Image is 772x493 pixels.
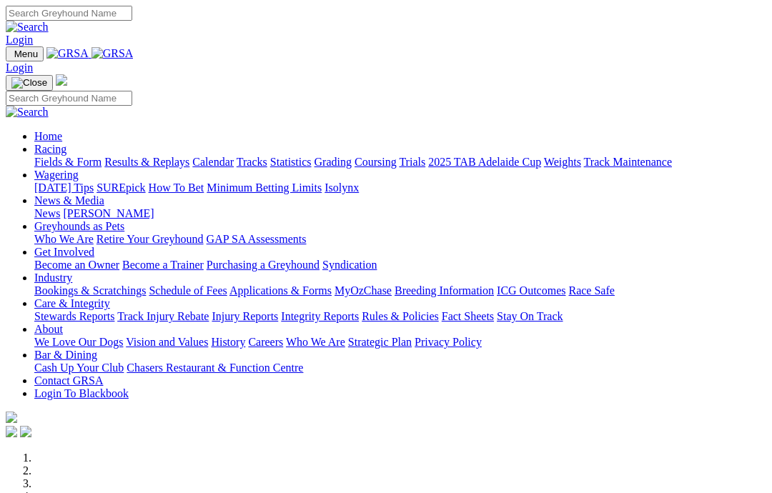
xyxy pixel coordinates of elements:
[212,310,278,322] a: Injury Reports
[96,233,204,245] a: Retire Your Greyhound
[322,259,377,271] a: Syndication
[34,130,62,142] a: Home
[34,156,766,169] div: Racing
[117,310,209,322] a: Track Injury Rebate
[34,374,103,387] a: Contact GRSA
[34,207,766,220] div: News & Media
[63,207,154,219] a: [PERSON_NAME]
[415,336,482,348] a: Privacy Policy
[281,310,359,322] a: Integrity Reports
[237,156,267,168] a: Tracks
[14,49,38,59] span: Menu
[6,46,44,61] button: Toggle navigation
[34,207,60,219] a: News
[6,75,53,91] button: Toggle navigation
[6,21,49,34] img: Search
[229,284,332,297] a: Applications & Forms
[56,74,67,86] img: logo-grsa-white.png
[126,336,208,348] a: Vision and Values
[6,61,33,74] a: Login
[325,181,359,194] a: Isolynx
[207,181,322,194] a: Minimum Betting Limits
[34,310,114,322] a: Stewards Reports
[428,156,541,168] a: 2025 TAB Adelaide Cup
[34,284,146,297] a: Bookings & Scratchings
[34,233,94,245] a: Who We Are
[34,336,123,348] a: We Love Our Dogs
[248,336,283,348] a: Careers
[544,156,581,168] a: Weights
[335,284,392,297] a: MyOzChase
[34,233,766,246] div: Greyhounds as Pets
[207,259,320,271] a: Purchasing a Greyhound
[6,91,132,106] input: Search
[34,181,94,194] a: [DATE] Tips
[127,362,303,374] a: Chasers Restaurant & Function Centre
[91,47,134,60] img: GRSA
[34,297,110,309] a: Care & Integrity
[34,310,766,323] div: Care & Integrity
[348,336,412,348] a: Strategic Plan
[34,169,79,181] a: Wagering
[6,412,17,423] img: logo-grsa-white.png
[11,77,47,89] img: Close
[96,181,145,194] a: SUREpick
[6,34,33,46] a: Login
[34,246,94,258] a: Get Involved
[6,106,49,119] img: Search
[34,323,63,335] a: About
[584,156,672,168] a: Track Maintenance
[34,387,129,399] a: Login To Blackbook
[192,156,234,168] a: Calendar
[211,336,245,348] a: History
[568,284,614,297] a: Race Safe
[34,194,104,206] a: News & Media
[34,336,766,349] div: About
[34,156,102,168] a: Fields & Form
[34,259,766,272] div: Get Involved
[207,233,307,245] a: GAP SA Assessments
[6,6,132,21] input: Search
[442,310,494,322] a: Fact Sheets
[315,156,352,168] a: Grading
[399,156,425,168] a: Trials
[149,284,227,297] a: Schedule of Fees
[497,310,563,322] a: Stay On Track
[104,156,189,168] a: Results & Replays
[395,284,494,297] a: Breeding Information
[34,259,119,271] a: Become an Owner
[286,336,345,348] a: Who We Are
[497,284,565,297] a: ICG Outcomes
[34,143,66,155] a: Racing
[20,426,31,437] img: twitter.svg
[34,362,766,374] div: Bar & Dining
[34,284,766,297] div: Industry
[34,349,97,361] a: Bar & Dining
[34,181,766,194] div: Wagering
[149,181,204,194] a: How To Bet
[122,259,204,271] a: Become a Trainer
[355,156,397,168] a: Coursing
[34,220,124,232] a: Greyhounds as Pets
[362,310,439,322] a: Rules & Policies
[34,272,72,284] a: Industry
[46,47,89,60] img: GRSA
[6,426,17,437] img: facebook.svg
[34,362,124,374] a: Cash Up Your Club
[270,156,312,168] a: Statistics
